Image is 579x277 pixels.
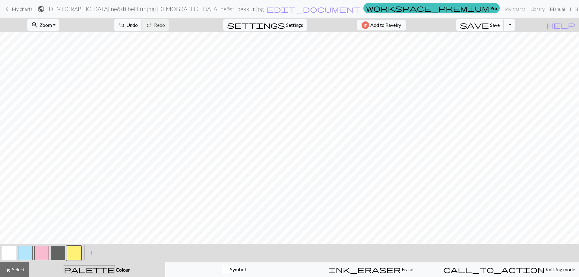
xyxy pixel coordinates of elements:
[47,5,264,12] h2: [DEMOGRAPHIC_DATA] neðsti bekkur.jpg / [DEMOGRAPHIC_DATA] neðsti bekkur.jpg
[490,22,500,28] span: Save
[64,265,115,274] span: palette
[328,265,401,274] span: ink_eraser
[115,267,130,272] span: Colour
[267,5,361,13] span: edit_document
[545,266,575,272] span: Knitting mode
[229,266,246,272] span: Symbol
[362,21,369,29] img: Ravelry
[286,21,303,29] span: Settings
[223,19,307,31] button: SettingsSettings
[40,22,52,28] span: Zoom
[366,4,489,12] span: workspace_premium
[126,22,138,28] span: Undo
[302,262,439,277] button: Erase
[88,249,95,257] span: add
[4,5,11,13] span: keyboard_arrow_left
[443,265,545,274] span: call_to_action
[4,4,33,14] a: My charts
[29,262,165,277] button: Colour
[118,21,125,29] span: undo
[546,21,575,29] span: help
[547,3,567,15] a: Manual
[456,19,504,31] button: Save
[502,3,528,15] a: My charts
[114,19,142,31] button: Undo
[165,262,302,277] button: Symbol
[401,266,413,272] span: Erase
[460,21,489,29] span: save
[528,3,547,15] a: Library
[227,21,285,29] i: Settings
[27,19,59,31] button: Zoom
[4,265,11,274] span: highlight_alt
[363,3,500,13] a: Pro
[37,5,45,13] span: public
[439,262,579,277] button: Knitting mode
[12,6,33,12] span: My charts
[31,21,38,29] span: zoom_in
[227,21,285,29] span: settings
[11,266,25,272] span: Select
[370,21,401,29] span: Add to Ravelry
[357,20,406,30] button: Add to Ravelry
